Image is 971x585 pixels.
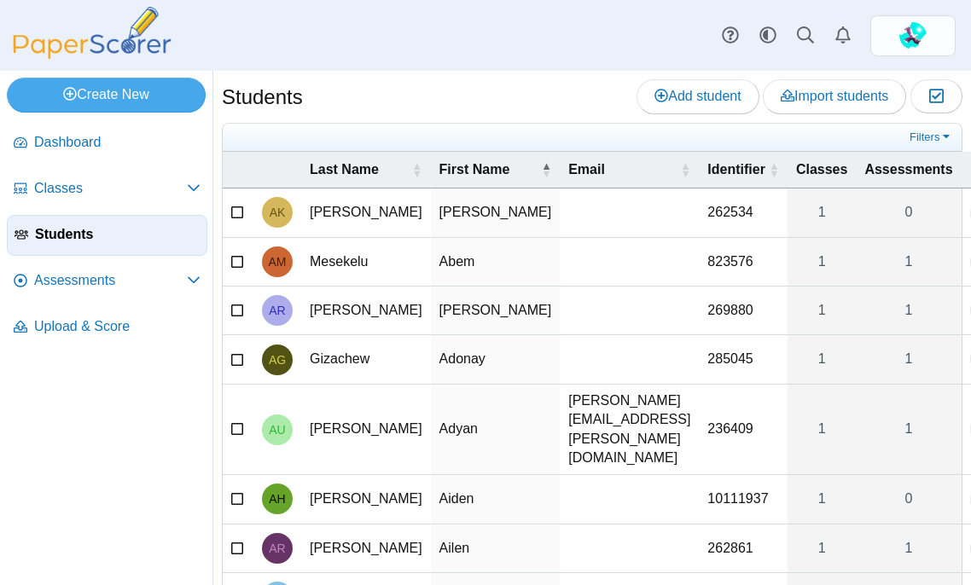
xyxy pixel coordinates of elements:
[699,188,788,237] td: 262534
[34,271,187,290] span: Assessments
[7,47,177,61] a: PaperScorer
[34,317,201,336] span: Upload & Score
[301,287,431,335] td: [PERSON_NAME]
[34,179,187,198] span: Classes
[269,542,285,554] span: Ailen Rivera
[269,354,286,366] span: Adonay Gizachew
[301,238,431,287] td: Mesekelu
[796,160,848,179] span: Classes
[301,524,431,573] td: [PERSON_NAME]
[788,385,857,475] a: 1
[680,161,690,178] span: Email : Activate to sort
[7,123,207,164] a: Dashboard
[7,307,207,348] a: Upload & Score
[301,335,431,384] td: Gizachew
[856,385,961,475] a: 1
[310,160,409,179] span: Last Name
[856,188,961,236] a: 0
[788,524,857,572] a: 1
[439,160,538,179] span: First Name
[699,335,788,384] td: 285045
[788,287,857,334] a: 1
[7,7,177,59] img: PaperScorer
[35,225,200,244] span: Students
[699,475,788,524] td: 10111937
[301,475,431,524] td: [PERSON_NAME]
[699,287,788,335] td: 269880
[856,335,961,383] a: 1
[905,129,957,146] a: Filters
[7,78,206,112] a: Create New
[899,22,927,49] img: ps.J06lXw6dMDxQieRt
[899,22,927,49] span: Lisa Wenzel
[788,238,857,286] a: 1
[788,188,857,236] a: 1
[788,335,857,383] a: 1
[269,304,285,316] span: Abigail Rodriguez Rodriguez
[769,161,779,178] span: Identifier : Activate to sort
[856,287,961,334] a: 1
[707,160,765,179] span: Identifier
[269,493,285,505] span: Aiden Higgins
[541,161,551,178] span: First Name : Activate to invert sorting
[654,89,741,103] span: Add student
[431,238,561,287] td: Abem
[431,188,561,237] td: [PERSON_NAME]
[870,15,956,56] a: ps.J06lXw6dMDxQieRt
[699,238,788,287] td: 823576
[7,215,207,256] a: Students
[864,160,952,179] span: Assessments
[431,335,561,384] td: Adonay
[431,475,561,524] td: Aiden
[301,188,431,237] td: [PERSON_NAME]
[269,424,285,436] span: Adyan Uddin
[34,133,201,152] span: Dashboard
[222,83,303,112] h1: Students
[431,287,561,335] td: [PERSON_NAME]
[7,261,207,302] a: Assessments
[699,385,788,476] td: 236409
[568,160,677,179] span: Email
[431,385,561,476] td: Adyan
[856,524,961,572] a: 1
[560,385,699,476] td: [PERSON_NAME][EMAIL_ADDRESS][PERSON_NAME][DOMAIN_NAME]
[763,79,906,113] a: Import students
[699,524,788,573] td: 262861
[856,475,961,523] a: 0
[7,169,207,210] a: Classes
[270,206,286,218] span: Abdul Kargbo
[431,524,561,573] td: Ailen
[269,256,287,268] span: Abem Mesekelu
[781,89,888,103] span: Import students
[788,475,857,523] a: 1
[412,161,422,178] span: Last Name : Activate to sort
[637,79,759,113] a: Add student
[301,385,431,476] td: [PERSON_NAME]
[856,238,961,286] a: 1
[824,17,862,55] a: Alerts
